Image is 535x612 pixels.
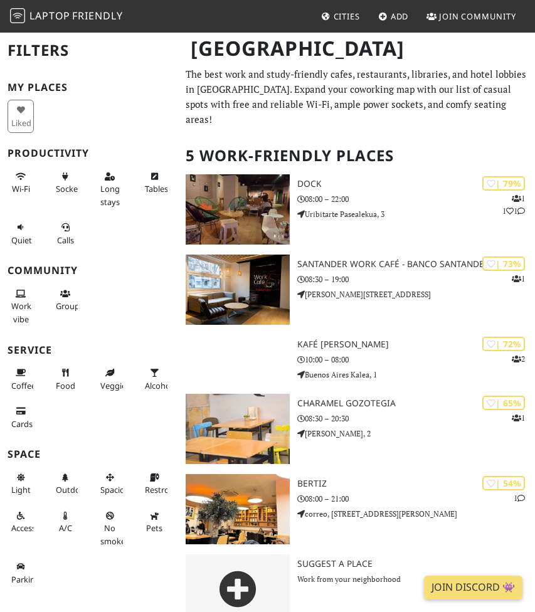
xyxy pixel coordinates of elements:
h2: Filters [8,31,171,70]
p: Uribitarte Pasealekua, 3 [297,208,535,220]
span: Friendly [72,9,122,23]
h3: Suggest a Place [297,559,535,569]
button: Alcohol [141,362,167,396]
p: 08:30 – 20:30 [297,413,535,425]
button: Light [8,467,34,500]
h3: Bertiz [297,478,535,489]
button: A/C [52,505,78,539]
h3: Community [8,265,171,277]
span: Smoke free [100,522,125,546]
button: Spacious [97,467,123,500]
span: Work-friendly tables [145,183,168,194]
span: Accessible [11,522,49,534]
p: 1 [514,492,525,504]
button: Groups [52,283,78,317]
h3: Charamel Gozotegia [297,398,535,409]
button: Coffee [8,362,34,396]
p: 10:00 – 08:00 [297,354,535,366]
span: Parking [11,574,40,585]
span: Restroom [145,484,182,495]
div: | 54% [482,476,525,490]
button: Restroom [141,467,167,500]
span: Power sockets [56,183,85,194]
a: Santander Work Café - Banco Santander | 73% 1 Santander Work Café - Banco Santander 08:30 – 19:00... [178,255,535,325]
div: | 79% [482,176,525,191]
p: [PERSON_NAME][STREET_ADDRESS] [297,288,535,300]
h3: Space [8,448,171,460]
p: Buenos Aires Kalea, 1 [297,369,535,381]
span: Alcohol [145,380,172,391]
p: 2 [512,353,525,365]
button: Sockets [52,166,78,199]
span: Credit cards [11,418,33,430]
h3: My Places [8,82,171,93]
p: 08:00 – 22:00 [297,193,535,205]
span: Food [56,380,75,391]
img: LaptopFriendly [10,8,25,23]
img: Dock [186,174,290,245]
a: Dock | 79% 111 Dock 08:00 – 22:00 Uribitarte Pasealekua, 3 [178,174,535,245]
h3: Productivity [8,147,171,159]
p: 1 [512,412,525,424]
span: Natural light [11,484,31,495]
span: Outdoor area [56,484,88,495]
h3: Kafé [PERSON_NAME] [297,339,535,350]
button: Wi-Fi [8,166,34,199]
span: Cities [334,11,360,22]
span: Laptop [29,9,70,23]
span: Join Community [439,11,516,22]
button: Accessible [8,505,34,539]
a: Bertiz | 54% 1 Bertiz 08:00 – 21:00 correo, [STREET_ADDRESS][PERSON_NAME] [178,474,535,544]
span: Quiet [11,235,32,246]
span: Add [391,11,409,22]
div: | 65% [482,396,525,410]
span: Spacious [100,484,134,495]
button: Tables [141,166,167,199]
h2: 5 Work-Friendly Places [186,137,527,175]
button: No smoke [97,505,123,551]
div: | 73% [482,256,525,271]
p: The best work and study-friendly cafes, restaurants, libraries, and hotel lobbies in [GEOGRAPHIC_... [186,66,527,127]
button: Pets [141,505,167,539]
a: Charamel Gozotegia | 65% 1 Charamel Gozotegia 08:30 – 20:30 [PERSON_NAME], 2 [178,394,535,464]
a: Add [373,5,414,28]
p: Work from your neighborhood [297,573,535,585]
span: Long stays [100,183,120,207]
span: Veggie [100,380,126,391]
a: | 72% 2 Kafé [PERSON_NAME] 10:00 – 08:00 Buenos Aires Kalea, 1 [178,335,535,384]
button: Calls [52,217,78,250]
h3: Santander Work Café - Banco Santander [297,259,535,270]
button: Food [52,362,78,396]
p: 1 1 1 [502,193,525,216]
p: 1 [512,273,525,285]
button: Cards [8,401,34,434]
p: correo, [STREET_ADDRESS][PERSON_NAME] [297,508,535,520]
span: Air conditioned [59,522,72,534]
a: LaptopFriendly LaptopFriendly [10,6,123,28]
button: Quiet [8,217,34,250]
div: | 72% [482,337,525,351]
h3: Service [8,344,171,356]
h1: [GEOGRAPHIC_DATA] [181,31,527,66]
h3: Dock [297,179,535,189]
span: People working [11,300,31,324]
img: Charamel Gozotegia [186,394,290,464]
span: Coffee [11,380,36,391]
p: 08:30 – 19:00 [297,273,535,285]
button: Outdoor [52,467,78,500]
span: Pet friendly [146,522,162,534]
button: Veggie [97,362,123,396]
img: Bertiz [186,474,290,544]
a: Cities [316,5,365,28]
button: Long stays [97,166,123,212]
a: Join Discord 👾 [424,576,522,599]
img: Santander Work Café - Banco Santander [186,255,290,325]
button: Work vibe [8,283,34,329]
button: Parking [8,556,34,589]
span: Group tables [56,300,83,312]
p: 08:00 – 21:00 [297,493,535,505]
p: [PERSON_NAME], 2 [297,428,535,440]
a: Join Community [421,5,521,28]
span: Stable Wi-Fi [12,183,30,194]
span: Video/audio calls [57,235,74,246]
